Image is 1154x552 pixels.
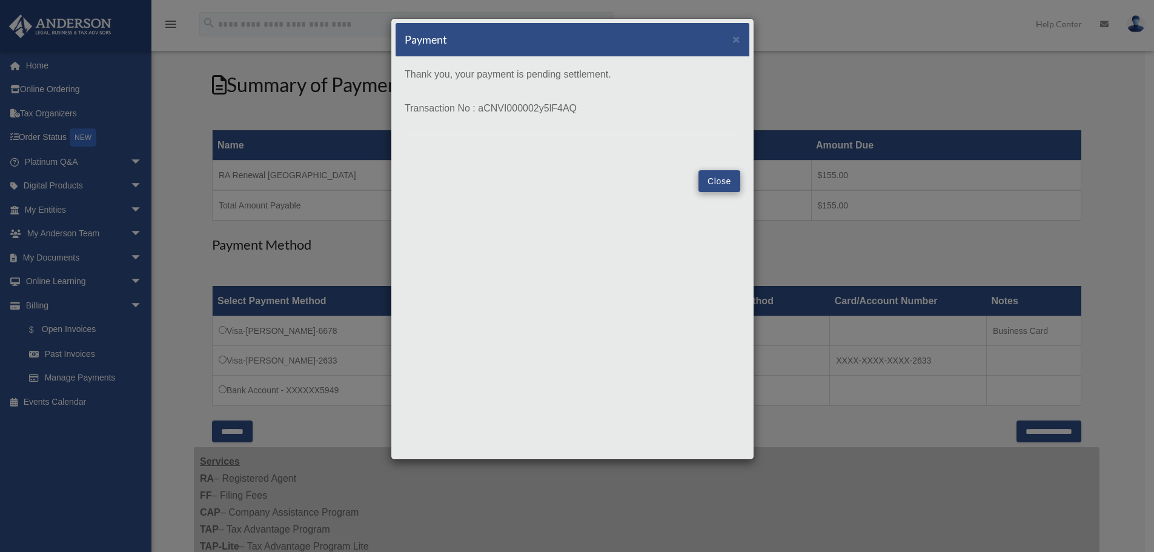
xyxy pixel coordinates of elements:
button: Close [732,33,740,45]
span: × [732,32,740,46]
button: Close [698,170,740,192]
h5: Payment [405,32,447,47]
p: Thank you, your payment is pending settlement. [405,66,740,83]
p: Transaction No : aCNVI000002y5lF4AQ [405,100,740,117]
